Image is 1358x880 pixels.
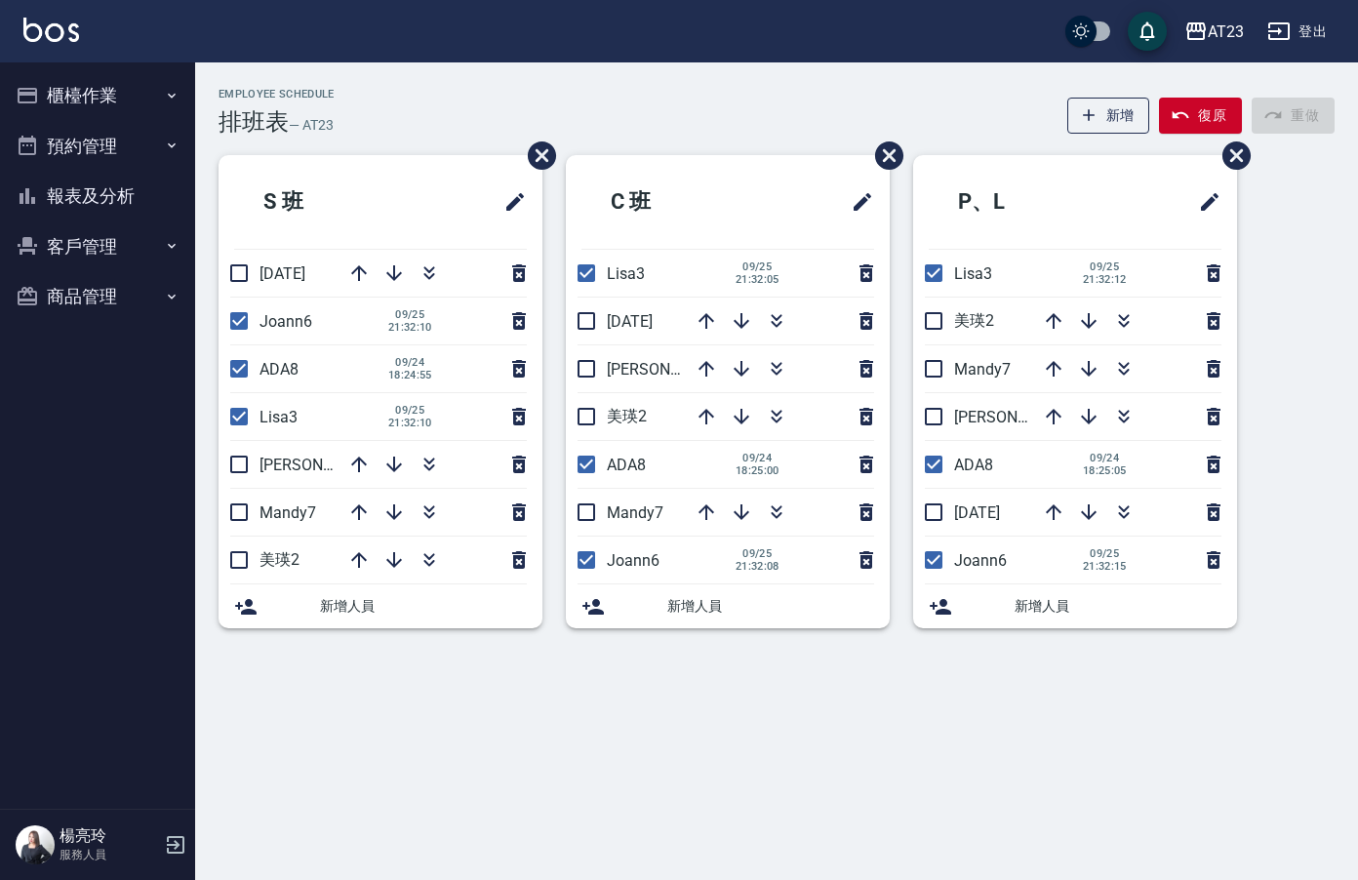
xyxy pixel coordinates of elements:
span: 刪除班表 [513,127,559,184]
button: 報表及分析 [8,171,187,221]
button: 櫃檯作業 [8,70,187,121]
button: 復原 [1159,98,1242,134]
span: 09/24 [1083,452,1127,464]
div: 新增人員 [913,584,1237,628]
h5: 楊亮玲 [60,826,159,846]
span: [PERSON_NAME]19 [607,360,741,379]
span: 刪除班表 [860,127,906,184]
span: [DATE] [260,264,305,283]
span: Joann6 [260,312,312,331]
span: Lisa3 [260,408,298,426]
span: Lisa3 [607,264,645,283]
span: 21:32:10 [388,321,432,334]
span: 09/25 [1083,260,1127,273]
h3: 排班表 [219,108,289,136]
span: Lisa3 [954,264,992,283]
span: [PERSON_NAME]19 [260,456,394,474]
span: 21:32:05 [736,273,779,286]
span: 09/25 [1083,547,1127,560]
span: 新增人員 [667,596,874,617]
p: 服務人員 [60,846,159,863]
span: Joann6 [607,551,659,570]
h2: P、L [929,167,1110,237]
span: 美瑛2 [260,550,300,569]
img: Person [16,825,55,864]
span: 21:32:08 [736,560,779,573]
span: [PERSON_NAME]19 [954,408,1089,426]
button: 登出 [1259,14,1335,50]
h2: S 班 [234,167,412,237]
span: ADA8 [954,456,993,474]
span: 美瑛2 [954,311,994,330]
button: 商品管理 [8,271,187,322]
span: Mandy7 [260,503,316,522]
span: 18:25:00 [736,464,779,477]
span: Mandy7 [954,360,1011,379]
span: 21:32:12 [1083,273,1127,286]
span: 09/24 [388,356,432,369]
h6: — AT23 [289,115,334,136]
span: Joann6 [954,551,1007,570]
span: 21:32:15 [1083,560,1127,573]
span: 修改班表的標題 [492,179,527,225]
button: 新增 [1067,98,1150,134]
span: 新增人員 [1015,596,1221,617]
button: AT23 [1177,12,1252,52]
span: ADA8 [607,456,646,474]
span: 18:24:55 [388,369,432,381]
img: Logo [23,18,79,42]
span: Mandy7 [607,503,663,522]
span: 新增人員 [320,596,527,617]
button: 預約管理 [8,121,187,172]
span: [DATE] [954,503,1000,522]
span: 09/25 [388,308,432,321]
button: 客戶管理 [8,221,187,272]
span: 09/25 [736,547,779,560]
span: 美瑛2 [607,407,647,425]
span: 21:32:10 [388,417,432,429]
span: 修改班表的標題 [839,179,874,225]
div: AT23 [1208,20,1244,44]
span: 09/25 [736,260,779,273]
span: 09/24 [736,452,779,464]
div: 新增人員 [566,584,890,628]
span: ADA8 [260,360,299,379]
span: 修改班表的標題 [1186,179,1221,225]
span: 18:25:05 [1083,464,1127,477]
span: [DATE] [607,312,653,331]
span: 09/25 [388,404,432,417]
h2: C 班 [581,167,759,237]
div: 新增人員 [219,584,542,628]
span: 刪除班表 [1208,127,1254,184]
h2: Employee Schedule [219,88,335,100]
button: save [1128,12,1167,51]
